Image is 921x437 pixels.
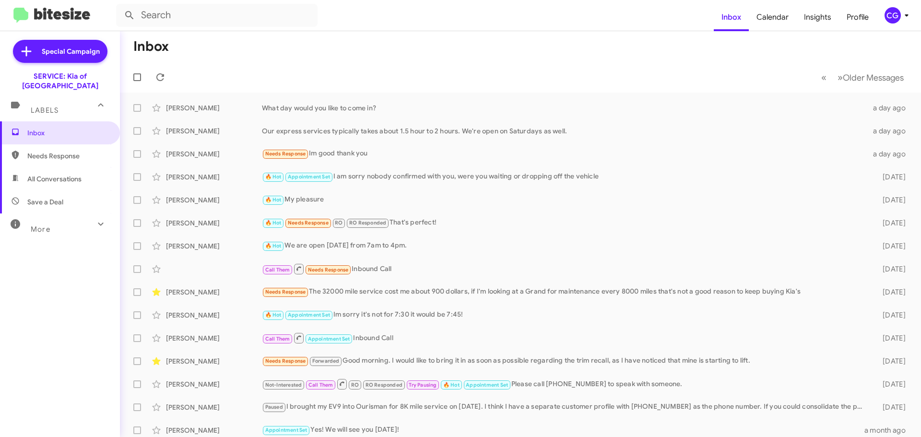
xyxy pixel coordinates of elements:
[867,333,913,343] div: [DATE]
[867,287,913,297] div: [DATE]
[349,220,386,226] span: RO Responded
[288,220,329,226] span: Needs Response
[265,382,302,388] span: Not-Interested
[876,7,910,24] button: CG
[262,263,867,275] div: Inbound Call
[265,336,290,342] span: Call Them
[816,68,909,87] nav: Page navigation example
[27,151,109,161] span: Needs Response
[262,309,867,320] div: Im sorry it's not for 7:30 it would be 7:45!
[308,382,333,388] span: Call Them
[288,312,330,318] span: Appointment Set
[166,241,262,251] div: [PERSON_NAME]
[832,68,909,87] button: Next
[288,174,330,180] span: Appointment Set
[116,4,318,27] input: Search
[166,379,262,389] div: [PERSON_NAME]
[166,287,262,297] div: [PERSON_NAME]
[27,128,109,138] span: Inbox
[867,356,913,366] div: [DATE]
[867,264,913,274] div: [DATE]
[31,225,50,234] span: More
[262,171,867,182] div: I am sorry nobody confirmed with you, were you waiting or dropping off the vehicle
[166,103,262,113] div: [PERSON_NAME]
[262,240,867,251] div: We are open [DATE] from 7am to 4pm.
[31,106,59,115] span: Labels
[885,7,901,24] div: CG
[265,358,306,364] span: Needs Response
[166,195,262,205] div: [PERSON_NAME]
[310,357,342,366] span: Forwarded
[262,126,867,136] div: Our express services typically takes about 1.5 hour to 2 hours. We're open on Saturdays as well.
[867,149,913,159] div: a day ago
[262,332,867,344] div: Inbound Call
[262,148,867,159] div: Im good thank you
[262,355,867,366] div: Good morning. I would like to bring it in as soon as possible regarding the trim recall, as I hav...
[265,151,306,157] span: Needs Response
[133,39,169,54] h1: Inbox
[867,195,913,205] div: [DATE]
[839,3,876,31] a: Profile
[466,382,508,388] span: Appointment Set
[265,427,307,433] span: Appointment Set
[42,47,100,56] span: Special Campaign
[265,289,306,295] span: Needs Response
[867,379,913,389] div: [DATE]
[867,241,913,251] div: [DATE]
[166,310,262,320] div: [PERSON_NAME]
[13,40,107,63] a: Special Campaign
[166,149,262,159] div: [PERSON_NAME]
[166,218,262,228] div: [PERSON_NAME]
[265,404,283,410] span: Paused
[867,218,913,228] div: [DATE]
[262,425,864,436] div: Yes! We will see you [DATE]!
[838,71,843,83] span: »
[262,194,867,205] div: My pleasure
[166,356,262,366] div: [PERSON_NAME]
[867,172,913,182] div: [DATE]
[166,172,262,182] div: [PERSON_NAME]
[262,286,867,297] div: The 32000 mile service cost me about 900 dollars, if I'm looking at a Grand for maintenance every...
[308,336,350,342] span: Appointment Set
[308,267,349,273] span: Needs Response
[27,174,82,184] span: All Conversations
[27,197,63,207] span: Save a Deal
[867,103,913,113] div: a day ago
[265,174,282,180] span: 🔥 Hot
[351,382,359,388] span: RO
[166,425,262,435] div: [PERSON_NAME]
[749,3,796,31] a: Calendar
[166,402,262,412] div: [PERSON_NAME]
[265,312,282,318] span: 🔥 Hot
[265,197,282,203] span: 🔥 Hot
[815,68,832,87] button: Previous
[262,402,867,413] div: I brought my EV9 into Ourisman for 8K mile service on [DATE]. I think I have a separate customer ...
[864,425,913,435] div: a month ago
[265,220,282,226] span: 🔥 Hot
[262,378,867,390] div: Please call [PHONE_NUMBER] to speak with someone.
[265,243,282,249] span: 🔥 Hot
[335,220,342,226] span: RO
[867,402,913,412] div: [DATE]
[867,310,913,320] div: [DATE]
[166,333,262,343] div: [PERSON_NAME]
[443,382,460,388] span: 🔥 Hot
[409,382,437,388] span: Try Pausing
[166,126,262,136] div: [PERSON_NAME]
[262,217,867,228] div: That's perfect!
[262,103,867,113] div: What day would you like to come in?
[265,267,290,273] span: Call Them
[714,3,749,31] a: Inbox
[867,126,913,136] div: a day ago
[821,71,827,83] span: «
[796,3,839,31] a: Insights
[843,72,904,83] span: Older Messages
[366,382,402,388] span: RO Responded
